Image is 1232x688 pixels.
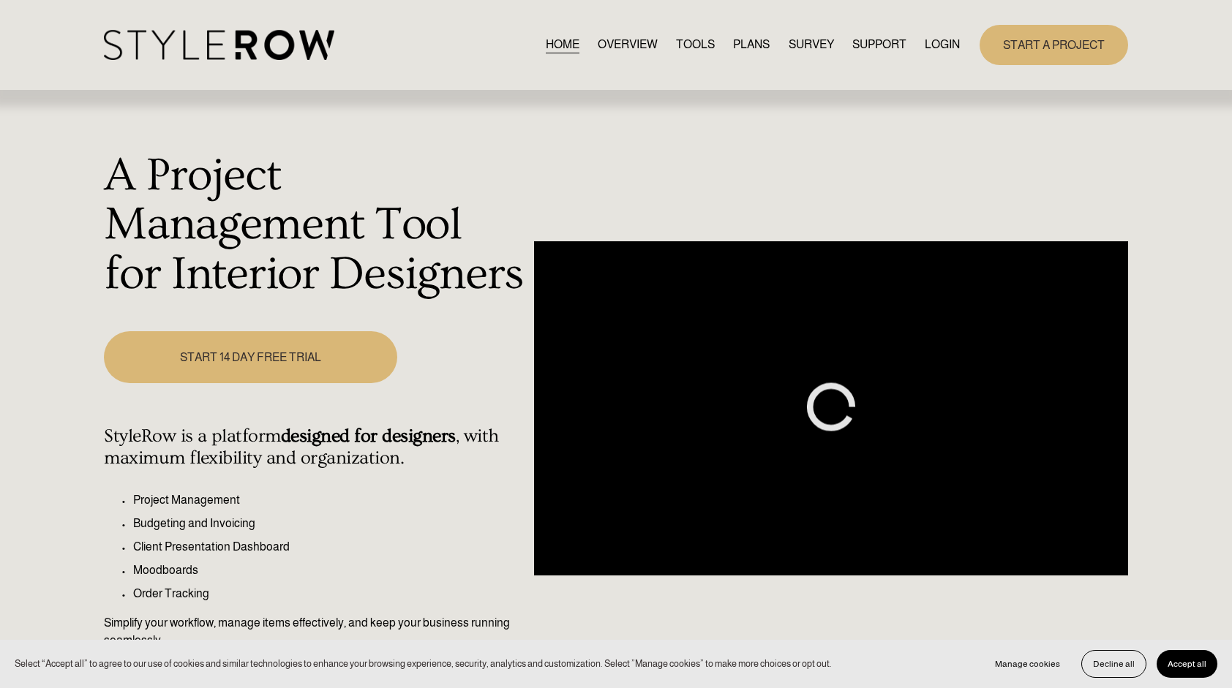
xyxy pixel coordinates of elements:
[281,426,456,447] strong: designed for designers
[546,35,579,55] a: HOME
[15,657,832,670] p: Select “Accept all” to agree to our use of cookies and similar technologies to enhance your brows...
[984,650,1071,678] button: Manage cookies
[980,25,1128,65] a: START A PROJECT
[1157,650,1217,678] button: Accept all
[676,35,715,55] a: TOOLS
[995,659,1060,669] span: Manage cookies
[133,491,526,509] p: Project Management
[852,36,906,53] span: SUPPORT
[104,426,526,469] h4: StyleRow is a platform , with maximum flexibility and organization.
[104,30,334,60] img: StyleRow
[1093,659,1135,669] span: Decline all
[733,35,770,55] a: PLANS
[925,35,960,55] a: LOGIN
[789,35,834,55] a: SURVEY
[1081,650,1146,678] button: Decline all
[133,515,526,532] p: Budgeting and Invoicing
[104,151,526,300] h1: A Project Management Tool for Interior Designers
[133,585,526,602] p: Order Tracking
[133,538,526,556] p: Client Presentation Dashboard
[133,562,526,579] p: Moodboards
[1168,659,1206,669] span: Accept all
[104,614,526,649] p: Simplify your workflow, manage items effectively, and keep your business running seamlessly.
[852,35,906,55] a: folder dropdown
[598,35,658,55] a: OVERVIEW
[104,331,397,383] a: START 14 DAY FREE TRIAL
